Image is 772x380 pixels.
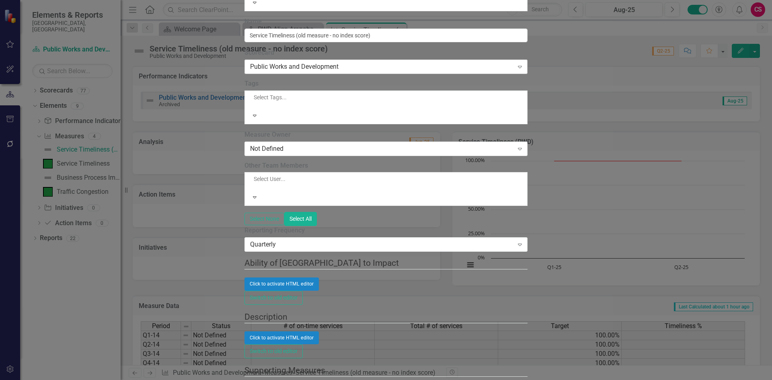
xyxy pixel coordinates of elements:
[244,213,284,225] button: Select None
[244,226,528,235] label: Reporting Frequency
[284,212,317,226] button: Select All
[244,344,303,358] button: Switch to old editor
[244,17,528,27] label: Name
[244,291,303,305] button: Switch to old editor
[244,331,319,344] button: Click to activate HTML editor
[254,93,522,101] div: Select Tags...
[244,277,319,290] button: Click to activate HTML editor
[250,144,513,153] div: Not Defined
[244,130,528,140] label: Measure Owner
[250,240,513,249] div: Quarterly
[244,79,528,88] label: Tags
[244,161,528,170] label: Other Team Members
[244,29,528,42] input: Measure Name
[244,257,528,269] legend: Ability of [GEOGRAPHIC_DATA] to Impact
[254,175,522,183] div: Select User...
[244,364,528,377] legend: Supporting Measures
[250,62,513,71] div: Public Works and Development
[244,48,528,58] label: Scorecard
[244,311,528,323] legend: Description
